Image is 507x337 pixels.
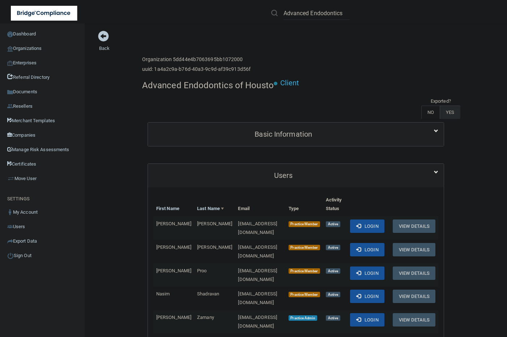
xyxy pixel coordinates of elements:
[238,315,277,329] span: [EMAIL_ADDRESS][DOMAIN_NAME]
[440,106,460,119] label: YES
[286,193,323,216] th: Type
[350,243,384,256] button: Login
[421,97,460,106] td: Exported?
[350,290,384,303] button: Login
[11,6,77,21] img: bridge_compliance_login_screen.278c3ca4.svg
[421,106,440,119] label: NO
[393,219,435,233] button: View Details
[393,243,435,256] button: View Details
[197,204,224,213] a: Last Name
[197,244,232,250] span: [PERSON_NAME]
[238,268,277,282] span: [EMAIL_ADDRESS][DOMAIN_NAME]
[7,224,13,230] img: icon-users.e205127d.png
[393,290,435,303] button: View Details
[156,221,191,226] span: [PERSON_NAME]
[289,292,320,298] span: Practice Member
[326,221,340,227] span: Active
[393,313,435,327] button: View Details
[7,252,14,259] img: ic_power_dark.7ecde6b1.png
[280,76,299,90] p: Client
[7,175,14,182] img: briefcase.64adab9b.png
[7,209,13,215] img: ic_user_dark.df1a06c3.png
[153,130,414,138] h5: Basic Information
[7,61,13,66] img: enterprise.0d942306.png
[153,171,414,179] h5: Users
[350,266,384,280] button: Login
[7,46,13,52] img: organization-icon.f8decf85.png
[284,7,350,20] input: Search
[350,313,384,327] button: Login
[197,221,232,226] span: [PERSON_NAME]
[7,31,13,37] img: ic_dashboard_dark.d01f4a41.png
[197,268,206,273] span: Proo
[7,195,30,203] label: SETTINGS
[393,266,435,280] button: View Details
[323,193,347,216] th: Activity Status
[235,193,285,216] th: Email
[289,245,320,251] span: Practice Member
[197,291,219,297] span: Shadravan
[153,126,438,142] a: Basic Information
[153,167,438,184] a: Users
[238,291,277,305] span: [EMAIL_ADDRESS][DOMAIN_NAME]
[326,292,340,298] span: Active
[156,204,179,213] a: First Name
[7,238,13,244] img: icon-export.b9366987.png
[156,315,191,320] span: [PERSON_NAME]
[289,221,320,227] span: Practice Member
[271,10,278,16] img: ic-search.3b580494.png
[142,67,251,72] h6: uuid: 1a4a2c9a-b76d-40a3-9c9d-af39c913d56f
[238,221,277,235] span: [EMAIL_ADDRESS][DOMAIN_NAME]
[289,268,320,274] span: Practice Member
[350,219,384,233] button: Login
[326,268,340,274] span: Active
[99,37,110,51] a: Back
[7,103,13,109] img: ic_reseller.de258add.png
[142,57,251,62] h6: Organization 5dd44e4b7063695bb1072000
[7,89,13,95] img: icon-documents.8dae5593.png
[142,81,274,90] h4: Advanced Endodontics of Housto
[156,268,191,273] span: [PERSON_NAME]
[326,315,340,321] span: Active
[326,245,340,251] span: Active
[156,244,191,250] span: [PERSON_NAME]
[289,315,317,321] span: Practice Admin
[197,315,214,320] span: Zamany
[156,291,170,297] span: Nasim
[238,244,277,259] span: [EMAIL_ADDRESS][DOMAIN_NAME]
